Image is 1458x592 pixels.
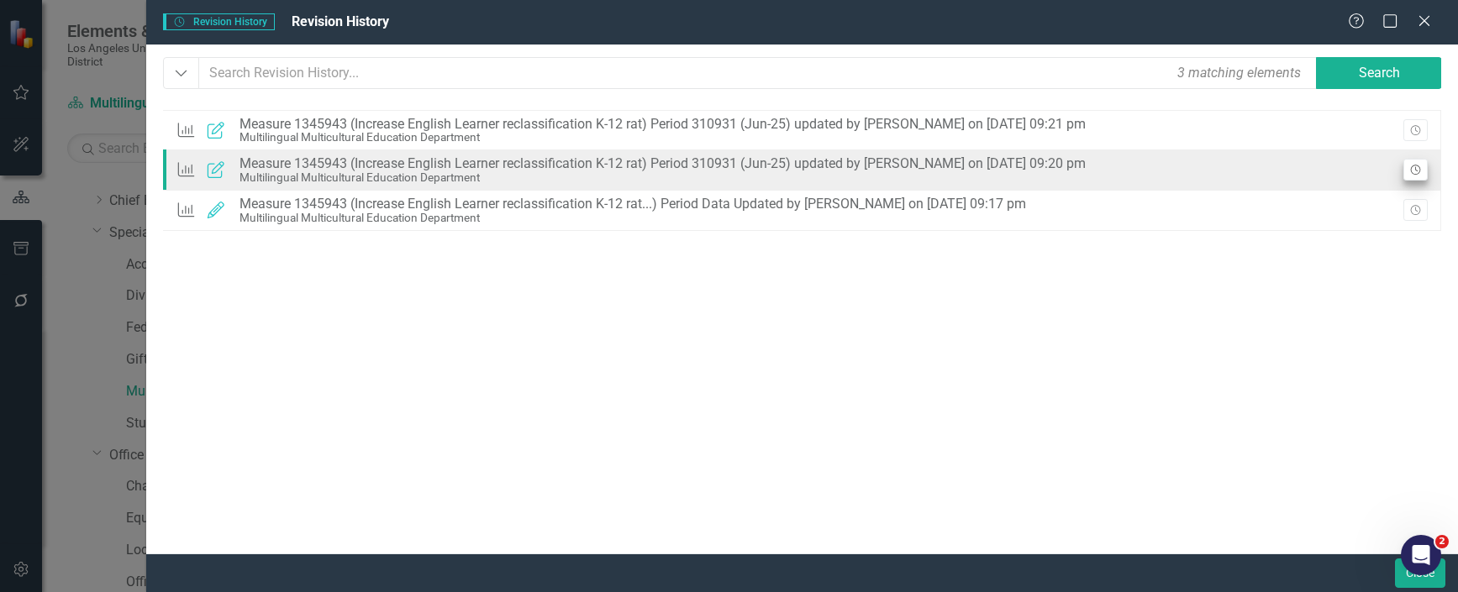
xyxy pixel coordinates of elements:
[1401,535,1441,575] iframe: Intercom live chat
[239,196,1026,212] div: Measure 1345943 (Increase English Learner reclassification K-12 rat...) Period Data Updated by [P...
[198,57,1318,89] input: Search Revision History...
[239,131,1086,144] div: Multilingual Multicultural Education Department
[239,156,1086,171] div: Measure 1345943 (Increase English Learner reclassification K-12 rat) Period 310931 (Jun-25) updat...
[1316,57,1442,89] button: Search
[1395,558,1445,588] button: Close
[239,171,1086,184] div: Multilingual Multicultural Education Department
[239,212,1026,224] div: Multilingual Multicultural Education Department
[163,13,275,30] span: Revision History
[1173,59,1305,86] div: 3 matching elements
[292,13,389,29] span: Revision History
[239,117,1086,132] div: Measure 1345943 (Increase English Learner reclassification K-12 rat) Period 310931 (Jun-25) updat...
[1435,535,1449,548] span: 2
